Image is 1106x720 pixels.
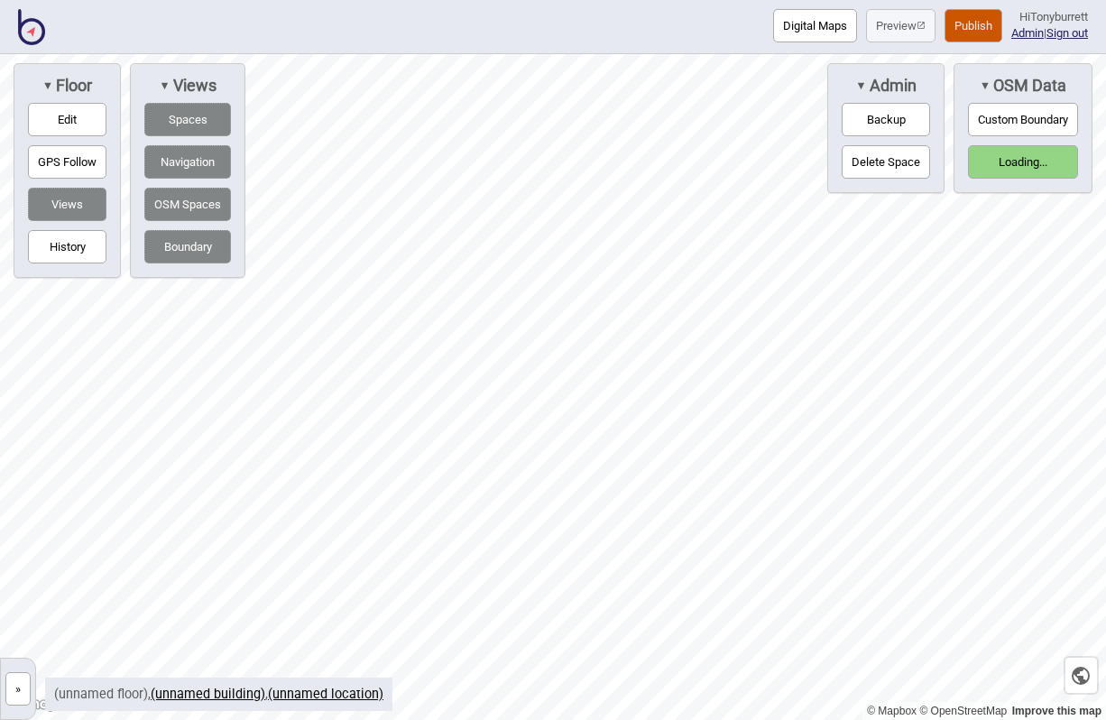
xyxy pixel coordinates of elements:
span: ▼ [42,78,53,92]
a: (unnamed building) [151,687,265,702]
span: OSM Data [991,76,1066,96]
button: Backup [842,103,930,136]
button: Boundary [144,230,231,263]
a: Admin [1011,26,1044,40]
button: Navigation [144,145,231,179]
a: Map feedback [1012,705,1101,717]
span: ▼ [980,78,991,92]
button: Loading... [968,145,1078,179]
button: GPS Follow [28,145,106,179]
button: History [28,230,106,263]
span: ▼ [159,78,170,92]
button: OSM Spaces [144,188,231,221]
button: Custom Boundary [968,103,1078,136]
span: | [1011,26,1046,40]
img: preview [917,21,926,30]
span: , [151,687,268,702]
button: Sign out [1046,26,1088,40]
button: Delete Space [842,145,930,179]
a: Mapbox [867,705,917,717]
button: Views [28,188,106,221]
button: Preview [866,9,935,42]
div: Hi Tonyburrett [1011,9,1088,25]
a: Mapbox logo [5,694,85,715]
a: (unnamed location) [268,687,383,702]
button: Digital Maps [773,9,857,42]
a: » [1,678,35,697]
button: Publish [945,9,1002,42]
span: Views [171,76,217,96]
span: Admin [867,76,917,96]
span: Floor [53,76,92,96]
a: OpenStreetMap [919,705,1007,717]
span: ▼ [855,78,866,92]
button: Edit [28,103,106,136]
button: » [5,672,31,706]
button: Spaces [144,103,231,136]
img: BindiMaps CMS [18,9,45,45]
a: Previewpreview [866,9,935,42]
